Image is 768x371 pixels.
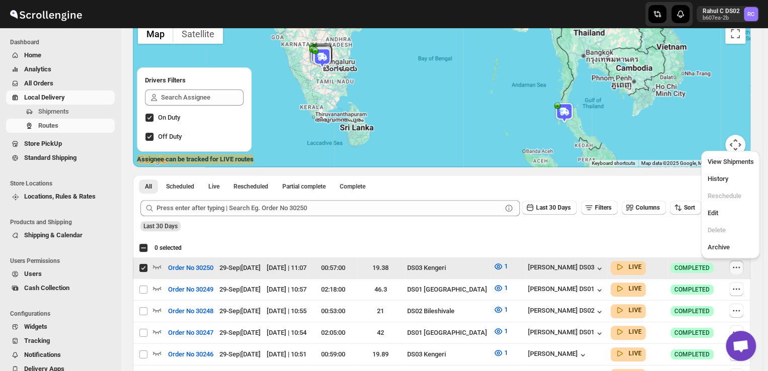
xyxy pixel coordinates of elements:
span: Live [208,182,219,191]
span: COMPLETED [674,286,710,294]
img: ScrollEngine [8,2,84,27]
span: Rahul C DS02 [744,7,758,21]
button: Home [6,48,115,62]
button: All routes [139,179,158,194]
span: Edit [707,209,718,217]
span: Dashboard [10,38,116,46]
span: Locations, Rules & Rates [24,193,96,200]
span: Routes [38,122,58,129]
span: Users [24,270,42,277]
div: DS03 Kengeri [407,349,487,359]
div: 21 [360,306,401,316]
span: COMPLETED [674,350,710,358]
button: [PERSON_NAME] DS03 [528,263,604,273]
div: 00:59:00 [313,349,354,359]
span: Order No 30248 [168,306,213,316]
button: 1 [487,345,514,361]
div: [DATE] | 10:55 [267,306,306,316]
span: 1 [504,284,508,292]
span: Tracking [24,337,50,344]
div: 00:57:00 [313,263,354,273]
span: Scheduled [166,182,194,191]
div: 46.3 [360,285,401,295]
button: Filters [581,201,618,215]
img: Google [135,154,169,167]
button: Shipping & Calendar [6,228,115,242]
button: Widgets [6,320,115,334]
button: Locations, Rules & Rates [6,190,115,204]
button: Notifications [6,348,115,362]
span: Sort [684,204,695,211]
text: RC [747,11,754,18]
div: 02:05:00 [313,328,354,338]
span: Cash Collection [24,284,69,292]
span: Order No 30250 [168,263,213,273]
button: Show satellite imagery [173,24,223,44]
span: Complete [340,182,365,191]
span: COMPLETED [674,264,710,272]
span: 1 [504,349,508,356]
button: 1 [487,323,514,339]
b: LIVE [629,328,642,335]
span: Off Duty [158,133,182,140]
input: Press enter after typing | Search Eg. Order No 30250 [157,200,502,216]
div: [DATE] | 10:54 [267,328,306,338]
span: Order No 30249 [168,285,213,295]
button: All Orders [6,76,115,90]
b: LIVE [629,263,642,270]
div: DS01 [GEOGRAPHIC_DATA] [407,285,487,295]
span: Reschedule [707,192,741,200]
span: Analytics [24,65,51,73]
span: Home [24,51,41,59]
div: 19.38 [360,263,401,273]
button: Last 30 Days [522,201,577,215]
span: Store PickUp [24,140,62,147]
button: Order No 30250 [162,260,219,276]
button: [PERSON_NAME] DS01 [528,285,604,295]
button: 1 [487,258,514,274]
button: [PERSON_NAME] [528,350,588,360]
span: 29-Sep | [DATE] [219,264,261,271]
button: Tracking [6,334,115,348]
span: 29-Sep | [DATE] [219,329,261,336]
span: Filters [595,204,611,211]
span: COMPLETED [674,329,710,337]
span: Last 30 Days [536,204,571,211]
span: COMPLETED [674,307,710,315]
button: LIVE [615,284,642,294]
button: LIVE [615,327,642,337]
span: Delete [707,226,725,234]
span: Order No 30246 [168,349,213,359]
button: LIVE [615,305,642,315]
b: LIVE [629,350,642,357]
span: Widgets [24,323,47,330]
div: 19.89 [360,349,401,359]
button: Columns [622,201,666,215]
span: Notifications [24,351,61,358]
div: [PERSON_NAME] DS01 [528,328,604,338]
span: Columns [636,204,660,211]
b: LIVE [629,285,642,292]
span: 0 selected [155,244,182,252]
button: Map camera controls [725,135,745,155]
label: Assignee can be tracked for LIVE routes [137,154,254,164]
input: Search Assignee [161,89,244,106]
button: Keyboard shortcuts [592,160,635,167]
p: b607ea-2b [703,15,740,21]
span: 1 [504,262,508,270]
button: [PERSON_NAME] DS02 [528,307,604,317]
button: Routes [6,119,115,133]
span: Shipping & Calendar [24,231,83,239]
span: View Shipments [707,158,753,165]
div: Open chat [726,331,756,361]
span: Partial complete [282,182,326,191]
button: Order No 30248 [162,303,219,319]
span: 1 [504,327,508,335]
span: Map data ©2025 Google, Mapa GISrael [641,160,727,166]
span: Standard Shipping [24,154,76,161]
button: LIVE [615,348,642,358]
